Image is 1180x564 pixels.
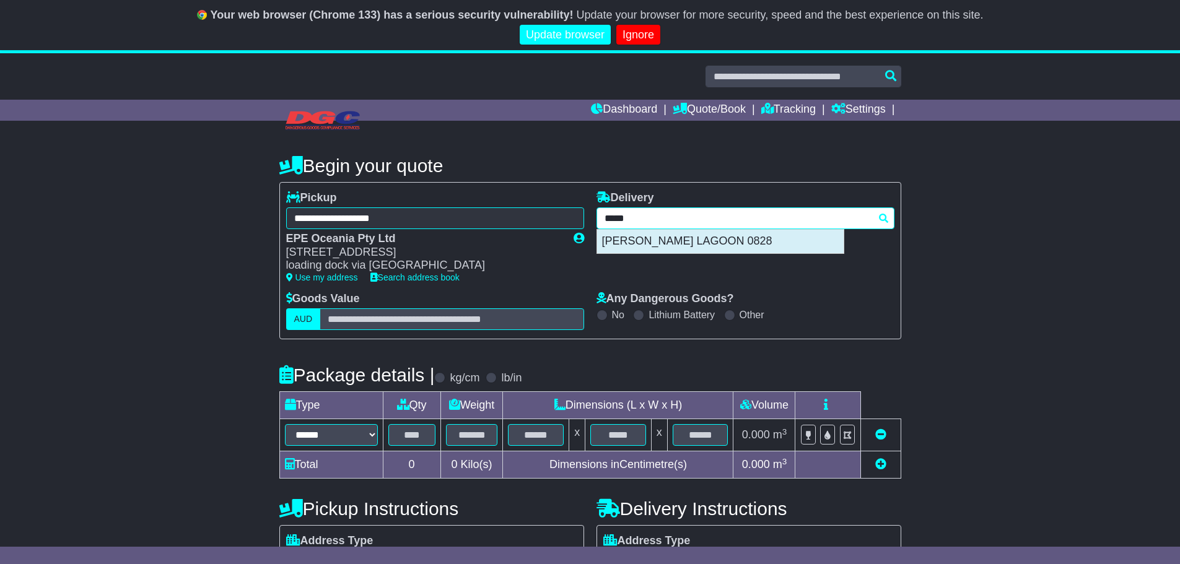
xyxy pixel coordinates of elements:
td: Dimensions in Centimetre(s) [503,451,733,479]
a: Quote/Book [673,100,746,121]
td: x [651,419,667,451]
h4: Pickup Instructions [279,498,584,519]
td: Qty [383,392,440,419]
a: Search address book [370,272,460,282]
a: Use my address [286,272,358,282]
div: EPE Oceania Pty Ltd [286,232,561,246]
label: Goods Value [286,292,360,306]
a: Update browser [520,25,611,45]
td: Weight [440,392,503,419]
td: x [569,419,585,451]
b: Your web browser (Chrome 133) has a serious security vulnerability! [211,9,574,21]
a: Add new item [875,458,886,471]
label: Delivery [597,191,654,205]
a: Ignore [616,25,660,45]
span: 0 [451,458,457,471]
label: Address Type [286,534,374,548]
sup: 3 [782,457,787,466]
td: 0 [383,451,440,479]
h4: Delivery Instructions [597,498,901,519]
h4: Package details | [279,365,435,385]
label: kg/cm [450,371,479,385]
label: Address Type [603,534,691,548]
a: Dashboard [591,100,657,121]
td: Dimensions (L x W x H) [503,392,733,419]
typeahead: Please provide city [597,207,894,229]
div: [STREET_ADDRESS] [286,246,561,259]
span: m [773,428,787,441]
td: Volume [733,392,795,419]
label: Any Dangerous Goods? [597,292,734,306]
a: Settings [831,100,886,121]
span: Update your browser for more security, speed and the best experience on this site. [576,9,983,21]
div: [PERSON_NAME] LAGOON 0828 [597,230,844,253]
td: Total [279,451,383,479]
sup: 3 [782,427,787,436]
label: lb/in [501,371,522,385]
label: Pickup [286,191,337,205]
label: Other [740,309,764,321]
span: 0.000 [742,428,770,441]
span: 0.000 [742,458,770,471]
h4: Begin your quote [279,155,901,176]
a: Remove this item [875,428,886,441]
td: Kilo(s) [440,451,503,479]
label: Lithium Battery [649,309,715,321]
label: No [612,309,624,321]
td: Type [279,392,383,419]
div: loading dock via [GEOGRAPHIC_DATA] [286,259,561,272]
label: AUD [286,308,321,330]
span: m [773,458,787,471]
a: Tracking [761,100,816,121]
